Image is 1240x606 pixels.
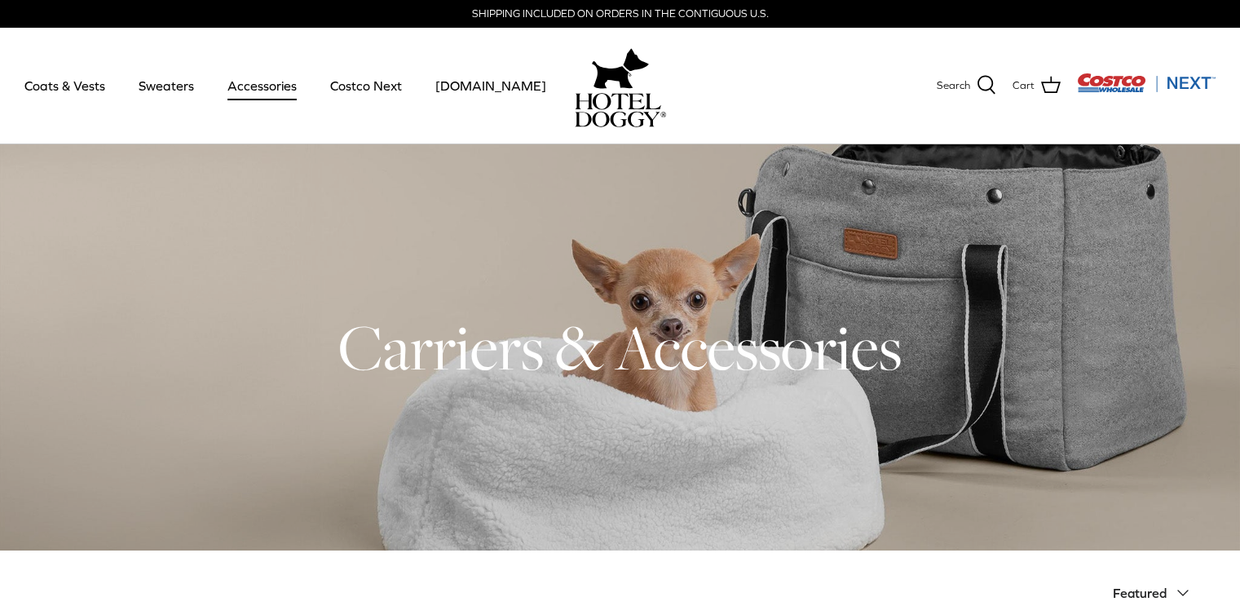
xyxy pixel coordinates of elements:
[124,58,209,113] a: Sweaters
[213,58,311,113] a: Accessories
[1077,73,1216,93] img: Costco Next
[937,77,970,95] span: Search
[10,58,120,113] a: Coats & Vests
[1077,83,1216,95] a: Visit Costco Next
[575,93,666,127] img: hoteldoggycom
[1013,77,1035,95] span: Cart
[1013,75,1061,96] a: Cart
[421,58,561,113] a: [DOMAIN_NAME]
[575,44,666,127] a: hoteldoggy.com hoteldoggycom
[937,75,996,96] a: Search
[592,44,649,93] img: hoteldoggy.com
[42,307,1199,387] h1: Carriers & Accessories
[316,58,417,113] a: Costco Next
[1113,586,1167,600] span: Featured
